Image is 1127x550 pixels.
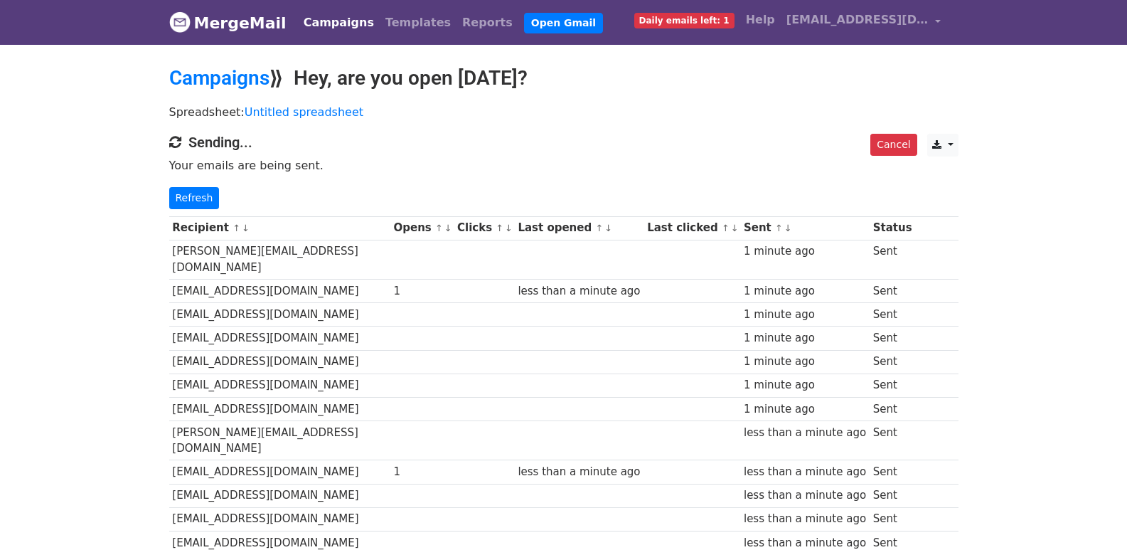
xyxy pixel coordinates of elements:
[744,307,866,323] div: 1 minute ago
[744,354,866,370] div: 1 minute ago
[870,240,915,280] td: Sent
[233,223,240,233] a: ↑
[169,11,191,33] img: MergeMail logo
[169,216,390,240] th: Recipient
[169,397,390,421] td: [EMAIL_ADDRESS][DOMAIN_NAME]
[169,240,390,280] td: [PERSON_NAME][EMAIL_ADDRESS][DOMAIN_NAME]
[393,464,450,480] div: 1
[169,327,390,350] td: [EMAIL_ADDRESS][DOMAIN_NAME]
[744,401,866,418] div: 1 minute ago
[169,105,958,120] p: Spreadsheet:
[604,223,612,233] a: ↓
[744,330,866,347] div: 1 minute ago
[518,283,640,300] div: less than a minute ago
[380,9,456,37] a: Templates
[390,216,454,240] th: Opens
[595,223,603,233] a: ↑
[169,187,220,209] a: Refresh
[870,460,915,484] td: Sent
[870,507,915,531] td: Sent
[444,223,452,233] a: ↓
[870,303,915,327] td: Sent
[505,223,513,233] a: ↓
[169,280,390,303] td: [EMAIL_ADDRESS][DOMAIN_NAME]
[169,507,390,531] td: [EMAIL_ADDRESS][DOMAIN_NAME]
[870,421,915,460] td: Sent
[634,13,735,28] span: Daily emails left: 1
[169,134,958,151] h4: Sending...
[393,283,450,300] div: 1
[496,223,503,233] a: ↑
[781,6,947,39] a: [EMAIL_ADDRESS][DOMAIN_NAME]
[870,397,915,421] td: Sent
[169,303,390,327] td: [EMAIL_ADDRESS][DOMAIN_NAME]
[744,425,866,441] div: less than a minute ago
[169,374,390,397] td: [EMAIL_ADDRESS][DOMAIN_NAME]
[870,134,917,156] a: Cancel
[515,216,644,240] th: Last opened
[298,9,380,37] a: Campaigns
[169,484,390,507] td: [EMAIL_ADDRESS][DOMAIN_NAME]
[870,216,915,240] th: Status
[169,350,390,374] td: [EMAIL_ADDRESS][DOMAIN_NAME]
[524,13,603,33] a: Open Gmail
[169,66,269,90] a: Campaigns
[870,350,915,374] td: Sent
[744,377,866,393] div: 1 minute ago
[786,11,929,28] span: [EMAIL_ADDRESS][DOMAIN_NAME]
[643,216,740,240] th: Last clicked
[435,223,443,233] a: ↑
[870,280,915,303] td: Sent
[744,487,866,504] div: less than a minute ago
[169,8,287,38] a: MergeMail
[775,223,783,233] a: ↑
[740,6,781,34] a: Help
[722,223,730,233] a: ↑
[242,223,250,233] a: ↓
[169,421,390,460] td: [PERSON_NAME][EMAIL_ADDRESS][DOMAIN_NAME]
[169,158,958,173] p: Your emails are being sent.
[169,66,958,90] h2: ⟫ Hey, are you open [DATE]?
[518,464,640,480] div: less than a minute ago
[784,223,792,233] a: ↓
[454,216,514,240] th: Clicks
[740,216,870,240] th: Sent
[870,374,915,397] td: Sent
[744,243,866,260] div: 1 minute ago
[744,511,866,527] div: less than a minute ago
[744,464,866,480] div: less than a minute ago
[629,6,740,34] a: Daily emails left: 1
[456,9,518,37] a: Reports
[870,327,915,350] td: Sent
[870,484,915,507] td: Sent
[169,460,390,484] td: [EMAIL_ADDRESS][DOMAIN_NAME]
[744,283,866,300] div: 1 minute ago
[731,223,739,233] a: ↓
[245,105,363,119] a: Untitled spreadsheet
